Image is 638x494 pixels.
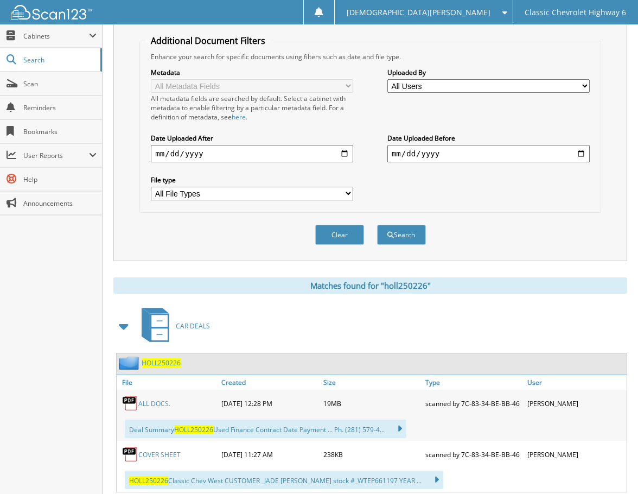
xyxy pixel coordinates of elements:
div: Enhance your search for specific documents using filters such as date and file type. [145,52,595,61]
label: Date Uploaded After [151,134,353,143]
a: File [117,375,219,390]
div: [DATE] 12:28 PM [219,392,321,414]
div: [PERSON_NAME] [525,392,627,414]
label: File type [151,175,353,185]
legend: Additional Document Filters [145,35,271,47]
div: All metadata fields are searched by default. Select a cabinet with metadata to enable filtering b... [151,94,353,122]
div: Matches found for "holl250226" [113,277,627,294]
div: 238KB [321,444,423,465]
span: Scan [23,79,97,88]
a: Created [219,375,321,390]
div: 19MB [321,392,423,414]
a: COVER SHEET [138,450,181,459]
a: HOLL250226 [142,358,181,368]
span: [DEMOGRAPHIC_DATA][PERSON_NAME] [347,9,490,16]
span: HOLL250226 [174,425,213,434]
img: PDF.png [122,446,138,463]
span: Bookmarks [23,127,97,136]
span: Classic Chevrolet Highway 6 [525,9,626,16]
input: start [151,145,353,162]
div: [PERSON_NAME] [525,444,627,465]
iframe: Chat Widget [584,442,638,494]
a: here [232,112,246,122]
div: Deal Summary Used Finance Contract Date Payment ... Ph. (281) 579-4... [125,420,406,438]
span: Help [23,175,97,184]
span: Reminders [23,103,97,112]
div: Classic Chev West CUSTOMER _JADE [PERSON_NAME] stock #_WTEP661197 YEAR ... [125,471,443,489]
div: scanned by 7C-83-34-BE-BB-46 [423,444,525,465]
img: scan123-logo-white.svg [11,5,92,20]
button: Search [377,225,426,245]
span: HOLL250226 [129,476,168,485]
label: Metadata [151,68,353,77]
img: PDF.png [122,395,138,411]
span: Cabinets [23,31,89,41]
a: Type [423,375,525,390]
div: [DATE] 11:27 AM [219,444,321,465]
a: Size [321,375,423,390]
span: Search [23,55,95,65]
a: CAR DEALS [135,305,210,347]
span: User Reports [23,151,89,160]
input: end [387,145,590,162]
span: CAR DEALS [176,321,210,331]
a: User [525,375,627,390]
button: Clear [315,225,364,245]
label: Date Uploaded Before [387,134,590,143]
label: Uploaded By [387,68,590,77]
img: folder2.png [119,356,142,370]
span: Announcements [23,199,97,208]
a: ALL DOCS. [138,399,170,408]
div: scanned by 7C-83-34-BE-BB-46 [423,392,525,414]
